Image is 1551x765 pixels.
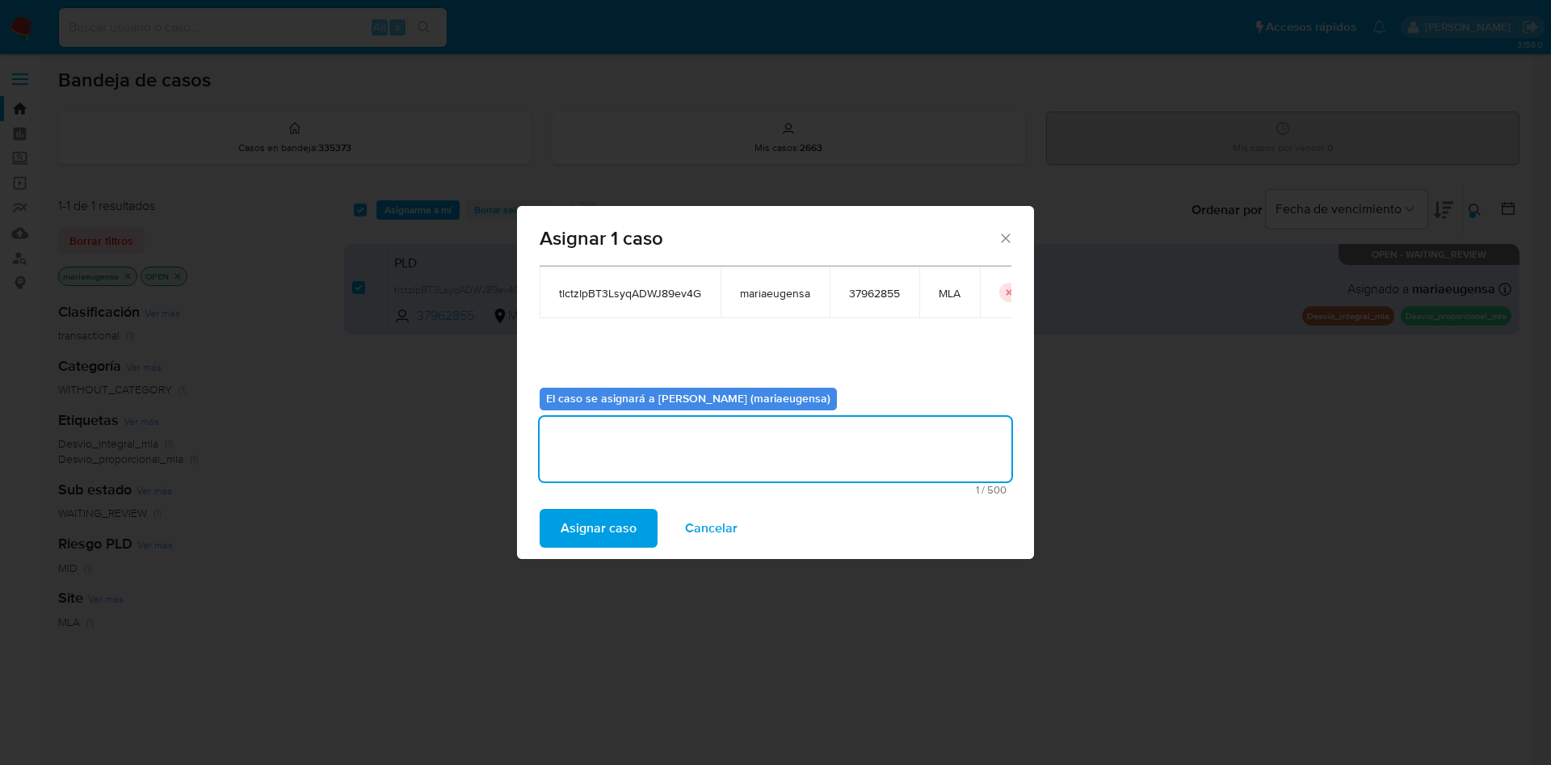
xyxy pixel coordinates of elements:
[999,283,1019,302] button: icon-button
[540,229,998,248] span: Asignar 1 caso
[685,511,738,546] span: Cancelar
[546,390,830,406] b: El caso se asignará a [PERSON_NAME] (mariaeugensa)
[664,509,759,548] button: Cancelar
[561,511,637,546] span: Asignar caso
[998,230,1012,245] button: Cerrar ventana
[939,286,960,301] span: MLA
[540,509,658,548] button: Asignar caso
[849,286,900,301] span: 37962855
[544,485,1007,495] span: Máximo 500 caracteres
[740,286,810,301] span: mariaeugensa
[559,286,701,301] span: tlctzIpBT3LsyqADWJ89ev4G
[517,206,1034,559] div: assign-modal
